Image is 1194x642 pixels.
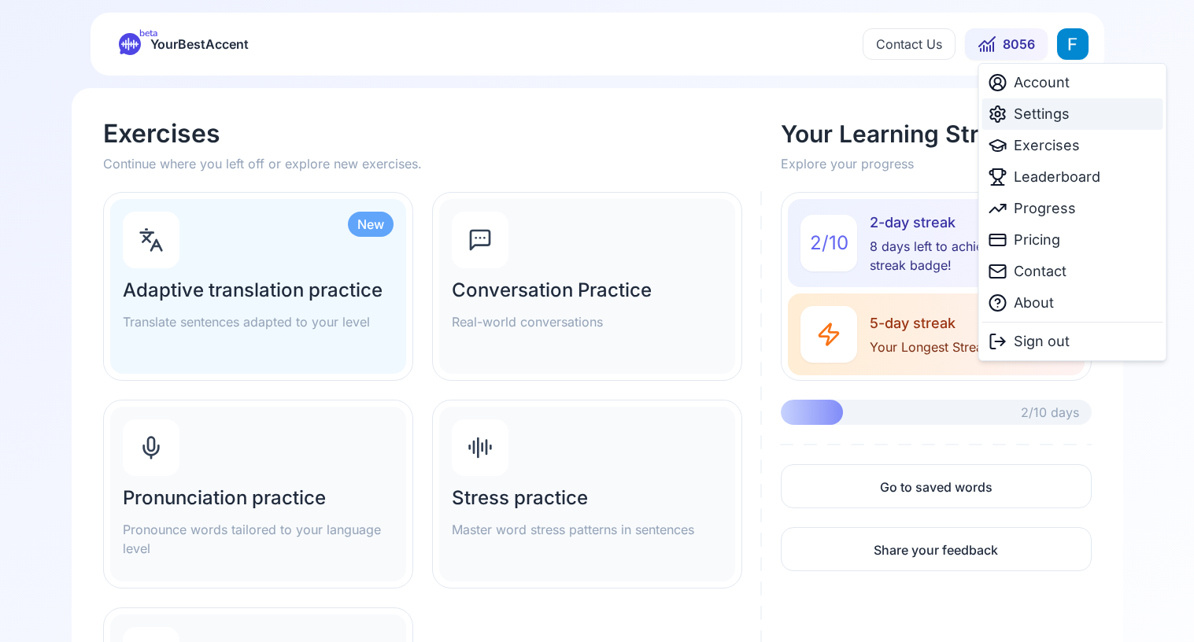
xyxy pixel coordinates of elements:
[1014,292,1054,314] span: About
[1014,260,1066,282] span: Contact
[1014,197,1076,220] span: Progress
[1014,166,1100,188] span: Leaderboard
[1014,135,1080,157] span: Exercises
[1014,229,1060,251] span: Pricing
[1014,330,1070,352] span: Sign out
[1014,103,1070,125] span: Settings
[1014,72,1070,94] span: Account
